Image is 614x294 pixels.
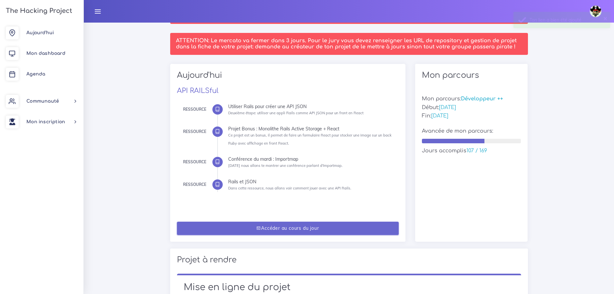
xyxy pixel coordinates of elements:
h5: Mon parcours: [422,96,521,102]
h5: ATTENTION: Le mercato va fermer dans 3 jours. Pour le jury vous devez renseigner les URL de repos... [176,38,522,50]
h5: Début: [422,105,521,111]
span: Agenda [26,72,45,76]
img: avatar [590,5,601,17]
div: Ressource [183,181,206,188]
div: Conférence du mardi : Importmap [228,157,394,161]
small: [DATE] nous allons te montrer une conférence parlant d'Importmap. [228,163,343,168]
span: Mon inscription [26,119,65,124]
a: Accéder au cours du jour [177,222,399,235]
h2: Aujourd'hui [177,71,399,85]
h5: Fin: [422,113,521,119]
div: Rails et JSON [228,179,394,184]
div: Ressource [183,106,206,113]
a: API RAILSful [177,87,219,95]
span: [DATE] [439,105,456,110]
h2: Projet à rendre [177,255,521,265]
small: Dans cette ressource, nous allons voir comment jouer avec une API Rails. [228,186,351,190]
h5: Jours accomplis [422,148,521,154]
h3: The Hacking Project [4,7,72,15]
div: Ressource [183,158,206,166]
span: Développeur ++ [461,96,503,102]
small: Ce projet est un bonus, il permet de faire un formulaire React pour stocker une image sur un back... [228,133,392,146]
span: Communauté [26,99,59,104]
span: [DATE] [431,113,448,119]
h5: Avancée de mon parcours: [422,128,521,134]
div: Utiliser Rails pour créer une API JSON [228,104,394,109]
div: Ressource [183,128,206,135]
span: Aujourd'hui [26,30,54,35]
div: Projet Bonus : Monolithe Rails Active Storage + React [228,127,394,131]
div: Ton lien a bien été ajouté [530,17,605,23]
span: Mon dashboard [26,51,65,56]
button: × [603,15,607,21]
small: Deuxième étape: utiliser une appli Rails comme API JSON pour un front en React [228,111,364,115]
h2: Mon parcours [422,71,521,80]
h1: Mise en ligne du projet [184,282,514,293]
span: 107 / 169 [466,148,487,154]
